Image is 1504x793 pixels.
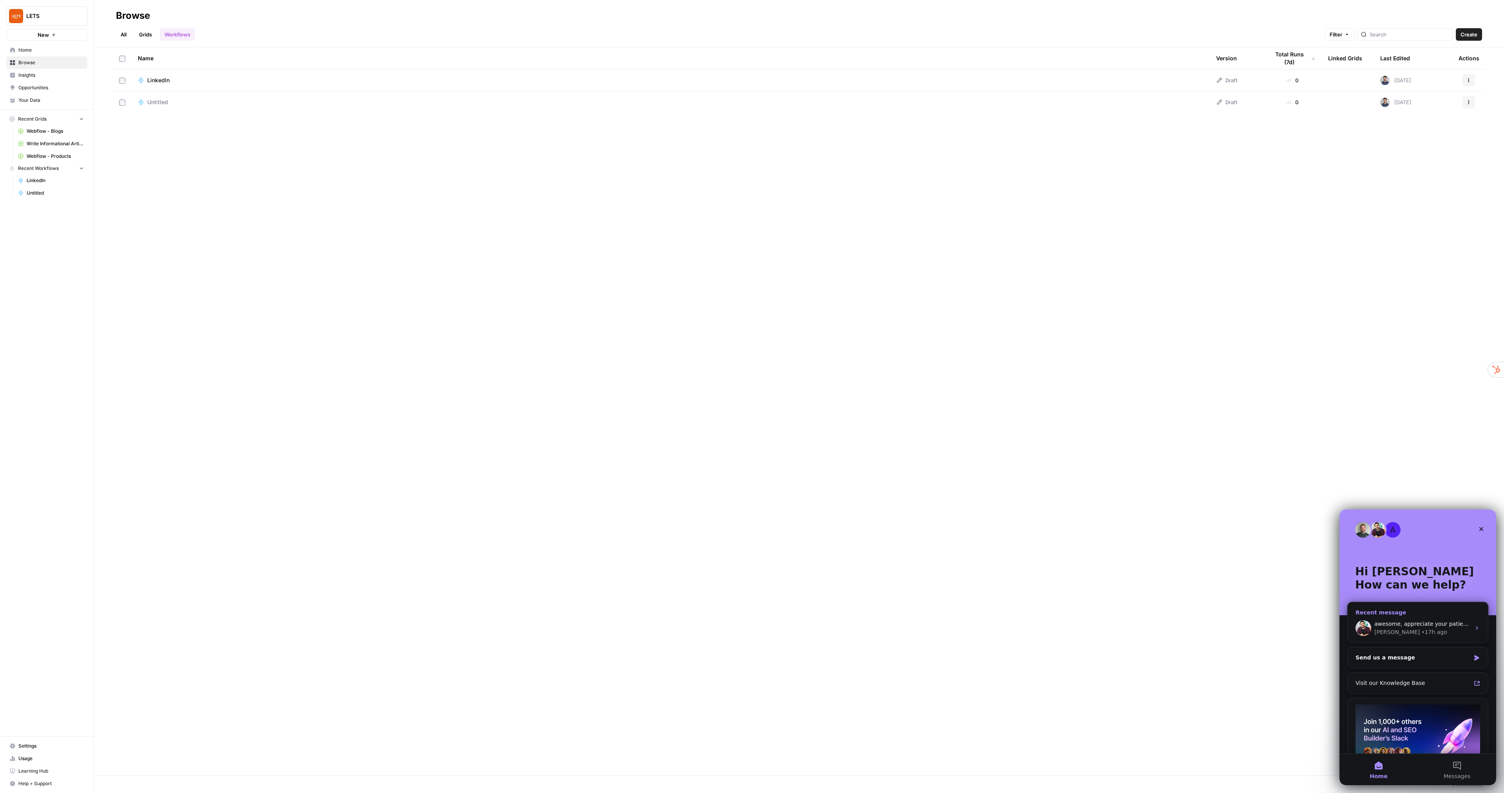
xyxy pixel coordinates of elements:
input: Search [1370,31,1449,38]
span: Insights [18,72,84,79]
span: LinkedIn [147,76,170,84]
a: Learning Hub [6,765,87,777]
button: Recent Workflows [6,163,87,174]
div: 0 [1269,98,1316,106]
span: LETS [26,12,74,20]
span: New [38,31,49,39]
img: 5d1k13leg0nycxz2j92w4c5jfa9r [1380,98,1390,107]
span: Home [18,47,84,54]
span: Opportunities [18,84,84,91]
a: Untitled [14,187,87,199]
div: 0 [1269,76,1316,84]
a: Untitled [138,98,1204,106]
img: 5d1k13leg0nycxz2j92w4c5jfa9r [1380,76,1390,85]
span: Untitled [147,98,168,106]
iframe: Intercom live chat [1339,509,1496,785]
a: Settings [6,740,87,752]
a: Grids [134,28,157,41]
button: Workspace: LETS [6,6,87,26]
a: Your Data [6,94,87,107]
img: LETS Logo [9,9,23,23]
span: Browse [18,59,84,66]
a: Webflow - Products [14,150,87,163]
span: Create [1461,31,1477,38]
span: Recent Workflows [18,165,59,172]
span: Help + Support [18,780,84,787]
span: Settings [18,742,84,750]
button: Help + Support [6,777,87,790]
a: LinkedIn [14,174,87,187]
a: Webflow - Blogs [14,125,87,137]
div: [DATE] [1380,98,1411,107]
span: LinkedIn [27,177,84,184]
span: Untitled [27,190,84,197]
a: Home [6,44,87,56]
button: Create [1456,28,1482,41]
a: Browse [6,56,87,69]
button: Recent Grids [6,113,87,125]
a: All [116,28,131,41]
span: Webflow - Products [27,153,84,160]
button: New [6,29,87,41]
span: Write Informational Article [27,140,84,147]
div: [DATE] [1380,76,1411,85]
a: Opportunities [6,81,87,94]
button: Filter [1325,28,1354,41]
div: Total Runs (7d) [1269,47,1316,69]
div: Draft [1216,98,1237,106]
span: Learning Hub [18,768,84,775]
a: Write Informational Article [14,137,87,150]
div: Version [1216,47,1237,69]
span: Recent Grids [18,116,47,123]
div: Actions [1459,47,1479,69]
div: Linked Grids [1328,47,1362,69]
div: Last Edited [1380,47,1410,69]
a: Workflows [160,28,195,41]
a: LinkedIn [138,76,1204,84]
div: Draft [1216,76,1237,84]
span: Webflow - Blogs [27,128,84,135]
a: Insights [6,69,87,81]
a: Usage [6,752,87,765]
span: Filter [1330,31,1342,38]
div: Browse [116,9,150,22]
span: Your Data [18,97,84,104]
span: Usage [18,755,84,762]
div: Name [138,47,1204,69]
